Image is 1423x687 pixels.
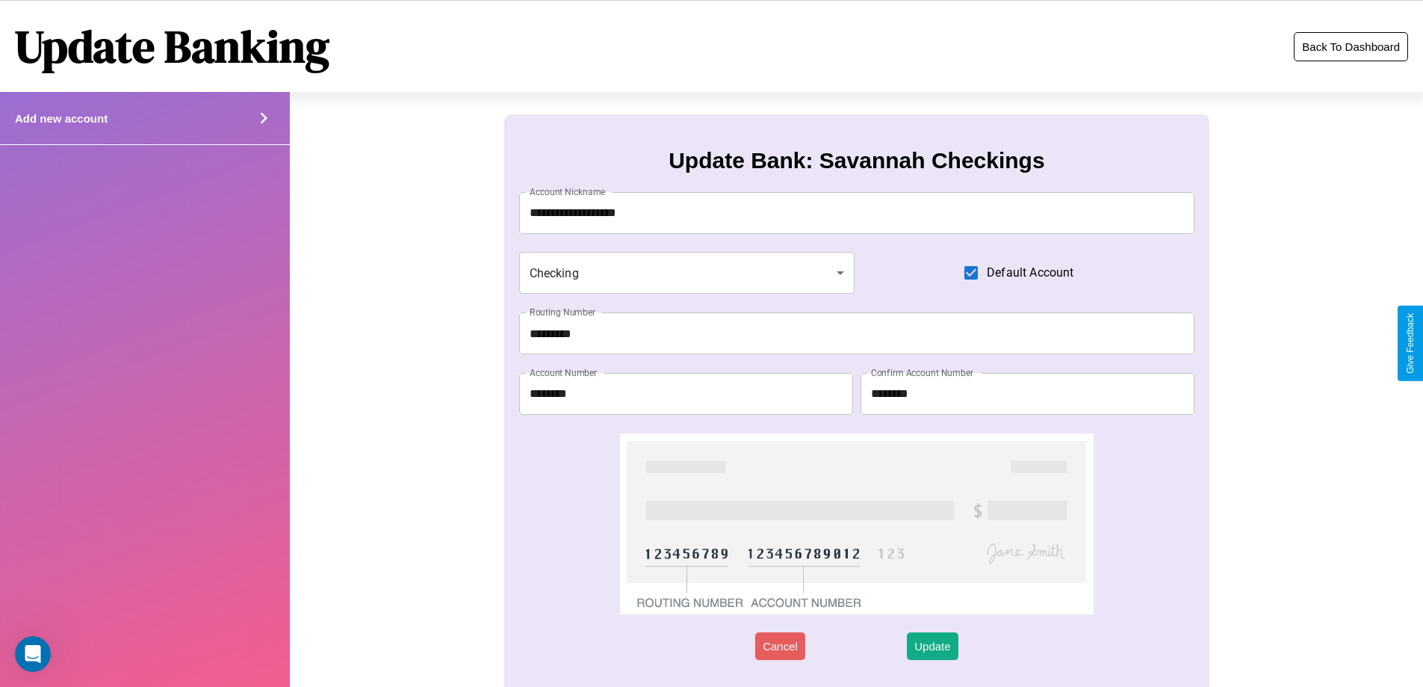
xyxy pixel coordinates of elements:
[530,306,595,318] label: Routing Number
[669,148,1044,173] h3: Update Bank: Savannah Checkings
[530,366,597,379] label: Account Number
[1405,313,1416,374] div: Give Feedback
[620,434,1093,614] img: check
[1294,32,1408,61] button: Back To Dashboard
[15,16,329,77] h1: Update Banking
[519,252,855,294] div: Checking
[530,185,606,198] label: Account Nickname
[755,632,805,660] button: Cancel
[907,632,958,660] button: Update
[871,366,973,379] label: Confirm Account Number
[15,636,51,672] iframe: Intercom live chat
[987,264,1073,282] span: Default Account
[15,112,108,125] h4: Add new account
